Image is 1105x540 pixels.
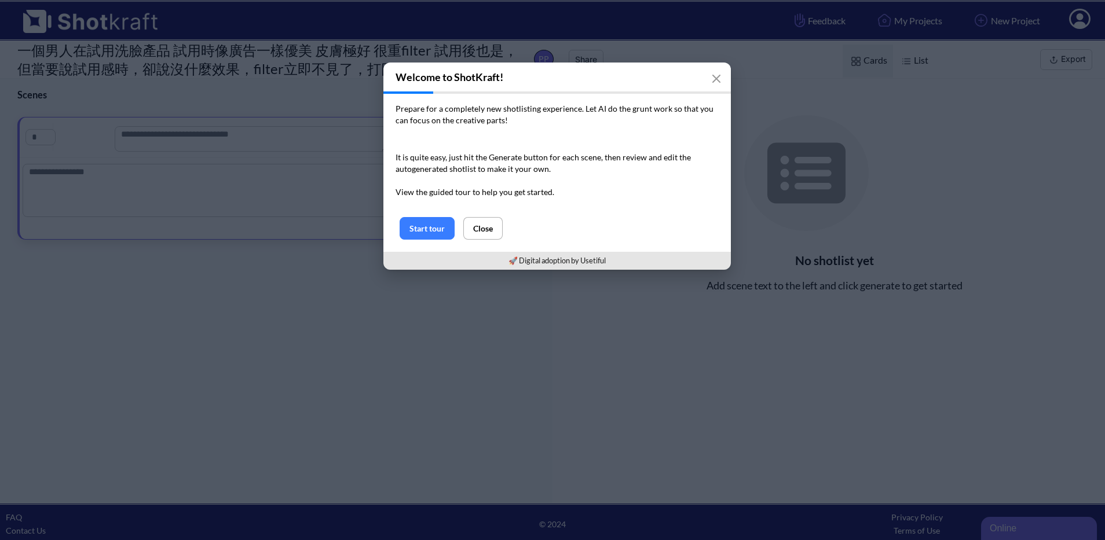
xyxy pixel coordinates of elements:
[400,217,455,240] button: Start tour
[9,7,107,21] div: Online
[463,217,503,240] button: Close
[396,152,719,198] p: It is quite easy, just hit the Generate button for each scene, then review and edit the autogener...
[396,104,584,113] span: Prepare for a completely new shotlisting experience.
[508,256,606,265] a: 🚀 Digital adoption by Usetiful
[383,63,731,91] h3: Welcome to ShotKraft!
